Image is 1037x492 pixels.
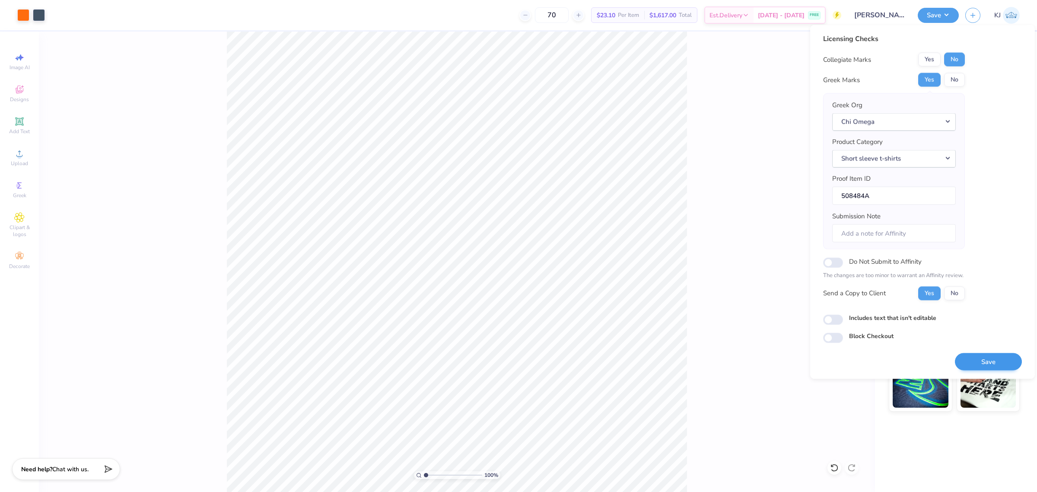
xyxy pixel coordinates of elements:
[4,224,35,238] span: Clipart & logos
[679,11,692,20] span: Total
[597,11,615,20] span: $23.10
[832,150,956,167] button: Short sleeve t-shirts
[535,7,569,23] input: – –
[9,128,30,135] span: Add Text
[832,174,871,184] label: Proof Item ID
[13,192,26,199] span: Greek
[994,7,1020,24] a: KJ
[618,11,639,20] span: Per Item
[10,64,30,71] span: Image AI
[823,288,886,298] div: Send a Copy to Client
[823,34,965,44] div: Licensing Checks
[832,113,956,131] button: Chi Omega
[961,364,1016,408] img: Water based Ink
[848,6,911,24] input: Untitled Design
[849,256,922,267] label: Do Not Submit to Affinity
[994,10,1001,20] span: KJ
[944,286,965,300] button: No
[21,465,52,473] strong: Need help?
[649,11,676,20] span: $1,617.00
[944,73,965,87] button: No
[849,313,936,322] label: Includes text that isn't editable
[758,11,805,20] span: [DATE] - [DATE]
[484,471,498,479] span: 100 %
[944,53,965,67] button: No
[823,272,965,280] p: The changes are too minor to warrant an Affinity review.
[810,12,819,18] span: FREE
[832,100,862,110] label: Greek Org
[1003,7,1020,24] img: Kendra Jingco
[832,224,956,243] input: Add a note for Affinity
[9,263,30,270] span: Decorate
[849,331,894,340] label: Block Checkout
[918,73,941,87] button: Yes
[918,286,941,300] button: Yes
[11,160,28,167] span: Upload
[709,11,742,20] span: Est. Delivery
[918,53,941,67] button: Yes
[955,353,1022,371] button: Save
[832,211,881,221] label: Submission Note
[893,364,948,408] img: Glow in the Dark Ink
[52,465,89,473] span: Chat with us.
[918,8,959,23] button: Save
[832,137,883,147] label: Product Category
[10,96,29,103] span: Designs
[823,54,871,64] div: Collegiate Marks
[823,75,860,85] div: Greek Marks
